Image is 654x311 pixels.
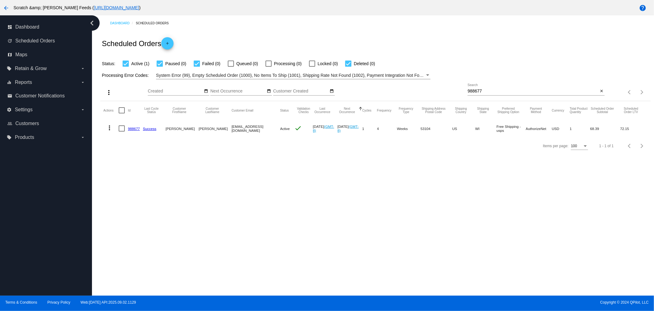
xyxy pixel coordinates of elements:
[397,107,415,114] button: Change sorting for FrequencyType
[552,120,570,137] mat-cell: USD
[131,60,149,67] span: Active (1)
[273,89,328,94] input: Customer Created
[7,80,12,85] i: equalizer
[362,120,377,137] mat-cell: 1
[94,5,139,10] a: [URL][DOMAIN_NAME]
[5,300,37,305] a: Terms & Conditions
[210,89,266,94] input: Next Occurrence
[80,80,85,85] i: arrow_drop_down
[236,60,258,67] span: Queued (0)
[87,18,97,28] i: chevron_left
[15,121,39,126] span: Customers
[80,135,85,140] i: arrow_drop_down
[204,89,208,94] mat-icon: date_range
[148,89,203,94] input: Created
[362,108,372,112] button: Change sorting for Cycles
[274,60,302,67] span: Processing (0)
[599,144,614,148] div: 1 - 1 of 1
[156,72,430,79] mat-select: Filter by Processing Error Codes
[231,120,280,137] mat-cell: [EMAIL_ADDRESS][DOMAIN_NAME]
[15,38,55,44] span: Scheduled Orders
[475,120,496,137] mat-cell: WI
[552,108,564,112] button: Change sorting for CurrencyIso
[7,36,85,46] a: update Scheduled Orders
[165,60,186,67] span: Paused (0)
[143,127,156,131] a: Success
[202,60,220,67] span: Failed (0)
[377,120,397,137] mat-cell: 4
[48,300,71,305] a: Privacy Policy
[80,66,85,71] i: arrow_drop_down
[7,119,85,128] a: people_outline Customers
[318,60,338,67] span: Locked (0)
[15,52,27,57] span: Maps
[7,135,12,140] i: local_offer
[620,107,642,114] button: Change sorting for LifetimeValue
[102,73,149,78] span: Processing Error Codes:
[106,124,113,132] mat-icon: more_vert
[267,89,271,94] mat-icon: date_range
[80,107,85,112] i: arrow_drop_down
[571,144,577,148] span: 100
[103,101,119,120] mat-header-cell: Actions
[2,4,10,12] mat-icon: arrow_back
[636,86,648,98] button: Next page
[496,120,526,137] mat-cell: Free Shipping - usps
[7,121,12,126] i: people_outline
[332,300,649,305] span: Copyright © 2024 QPilot, LLC
[452,107,470,114] button: Change sorting for ShippingCountry
[199,120,231,137] mat-cell: [PERSON_NAME]
[128,127,140,131] a: 988677
[543,144,568,148] div: Items per page:
[136,18,174,28] a: Scheduled Orders
[7,66,12,71] i: local_offer
[105,89,113,96] mat-icon: more_vert
[620,120,648,137] mat-cell: 72.15
[15,135,34,140] span: Products
[7,50,85,60] a: map Maps
[313,120,338,137] mat-cell: [DATE]
[110,18,136,28] a: Dashboard
[231,108,253,112] button: Change sorting for CustomerEmail
[598,88,605,95] button: Clear
[496,107,520,114] button: Change sorting for PreferredShippingOption
[15,93,65,99] span: Customer Notifications
[13,5,141,10] span: Scratch &amp; [PERSON_NAME] Feeds ( )
[354,60,375,67] span: Deleted (0)
[636,140,648,152] button: Next page
[7,25,12,30] i: dashboard
[624,140,636,152] button: Previous page
[338,120,362,137] mat-cell: [DATE]
[590,107,615,114] button: Change sorting for Subtotal
[526,107,546,114] button: Change sorting for PaymentMethod.Type
[7,93,12,98] i: email
[330,89,334,94] mat-icon: date_range
[570,101,590,120] mat-header-cell: Total Product Quantity
[7,38,12,43] i: update
[102,61,115,66] span: Status:
[590,120,620,137] mat-cell: 68.39
[81,300,136,305] a: Web:[DATE] API:2025.09.02.1129
[7,22,85,32] a: dashboard Dashboard
[571,144,588,148] mat-select: Items per page:
[397,120,421,137] mat-cell: Weeks
[639,4,646,12] mat-icon: help
[338,124,359,132] a: (GMT-8)
[164,41,171,49] mat-icon: add
[526,120,552,137] mat-cell: AuthorizeNet
[452,120,475,137] mat-cell: US
[599,89,604,94] mat-icon: close
[143,107,160,114] button: Change sorting for LastProcessingCycleId
[7,91,85,101] a: email Customer Notifications
[421,120,452,137] mat-cell: 53104
[313,124,334,132] a: (GMT-8)
[15,80,32,85] span: Reports
[294,124,302,132] mat-icon: check
[166,120,199,137] mat-cell: [PERSON_NAME]
[570,120,590,137] mat-cell: 1
[313,107,332,114] button: Change sorting for LastOccurrenceUtc
[468,89,598,94] input: Search
[15,107,33,112] span: Settings
[280,108,289,112] button: Change sorting for Status
[7,107,12,112] i: settings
